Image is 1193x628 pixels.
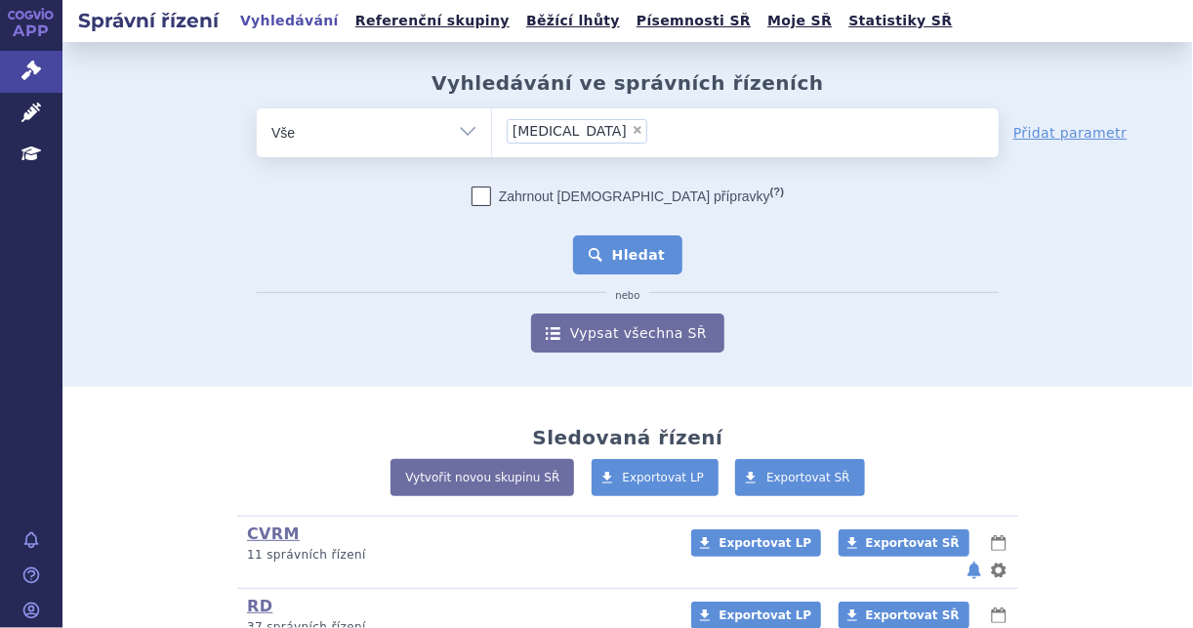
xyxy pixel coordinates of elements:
[247,597,272,615] a: RD
[592,459,720,496] a: Exportovat LP
[719,608,811,622] span: Exportovat LP
[735,459,865,496] a: Exportovat SŘ
[573,235,683,274] button: Hledat
[761,8,838,34] a: Moje SŘ
[1013,123,1128,143] a: Přidat parametr
[631,8,757,34] a: Písemnosti SŘ
[989,531,1008,555] button: lhůty
[247,547,666,564] p: 11 správních řízení
[391,459,574,496] a: Vytvořit novou skupinu SŘ
[62,7,234,34] h2: Správní řízení
[350,8,515,34] a: Referenční skupiny
[989,604,1008,627] button: lhůty
[472,187,784,206] label: Zahrnout [DEMOGRAPHIC_DATA] přípravky
[531,314,724,353] a: Vypsat všechna SŘ
[691,529,821,557] a: Exportovat LP
[513,124,627,138] span: [MEDICAL_DATA]
[234,8,345,34] a: Vyhledávání
[770,186,784,198] abbr: (?)
[866,536,960,550] span: Exportovat SŘ
[843,8,958,34] a: Statistiky SŘ
[653,118,756,143] input: [MEDICAL_DATA]
[520,8,626,34] a: Běžící lhůty
[866,608,960,622] span: Exportovat SŘ
[532,426,722,449] h2: Sledovaná řízení
[632,124,643,136] span: ×
[839,529,969,557] a: Exportovat SŘ
[766,471,850,484] span: Exportovat SŘ
[965,559,984,582] button: notifikace
[989,559,1008,582] button: nastavení
[623,471,705,484] span: Exportovat LP
[606,290,650,302] i: nebo
[719,536,811,550] span: Exportovat LP
[432,71,824,95] h2: Vyhledávání ve správních řízeních
[247,524,300,543] a: CVRM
